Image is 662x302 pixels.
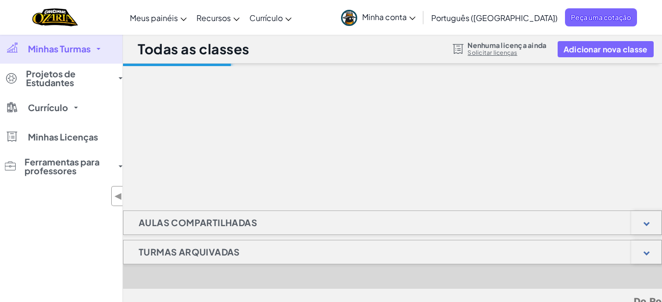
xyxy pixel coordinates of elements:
[25,156,99,176] font: Ferramentas para professores
[192,4,245,31] a: Recursos
[139,217,257,228] font: Aulas Compartilhadas
[130,13,178,23] font: Meus painéis
[571,13,631,22] font: Peça uma cotação
[467,41,546,49] font: Nenhuma licença ainda
[28,43,91,54] font: Minhas Turmas
[138,40,249,57] font: Todas as classes
[32,7,78,27] img: Lar
[565,8,637,26] a: Peça uma cotação
[558,41,654,57] button: Adicionar nova classe
[26,68,75,88] font: Projetos de Estudantes
[28,102,68,113] font: Currículo
[32,7,78,27] a: Logotipo do Ozaria by CodeCombat
[564,44,648,54] font: Adicionar nova classe
[249,13,283,23] font: Currículo
[431,13,558,23] font: Português ([GEOGRAPHIC_DATA])
[114,190,123,202] font: ◀
[125,4,192,31] a: Meus painéis
[28,131,98,142] font: Minhas Licenças
[336,2,420,33] a: Minha conta
[467,49,517,56] font: Solicitar licenças
[139,246,240,257] font: Turmas Arquivadas
[196,13,231,23] font: Recursos
[426,4,563,31] a: Português ([GEOGRAPHIC_DATA])
[245,4,296,31] a: Currículo
[341,10,357,26] img: avatar
[362,12,407,22] font: Minha conta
